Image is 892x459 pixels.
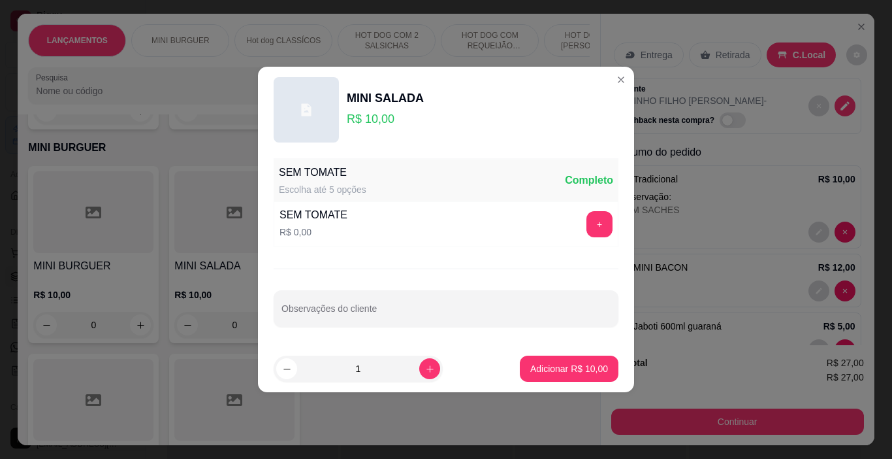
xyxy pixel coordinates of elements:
button: increase-product-quantity [419,358,440,379]
div: MINI SALADA [347,89,424,107]
p: R$ 0,00 [279,226,347,239]
div: Completo [565,173,613,188]
div: Escolha até 5 opções [279,183,366,196]
input: Observações do cliente [281,307,611,320]
p: Adicionar R$ 10,00 [530,362,608,375]
div: SEM TOMATE [279,207,347,223]
p: R$ 10,00 [347,110,424,128]
div: SEM TOMATE [279,165,366,180]
button: Adicionar R$ 10,00 [520,356,618,382]
button: Close [611,69,631,90]
button: decrease-product-quantity [276,358,297,379]
button: add [586,211,613,237]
